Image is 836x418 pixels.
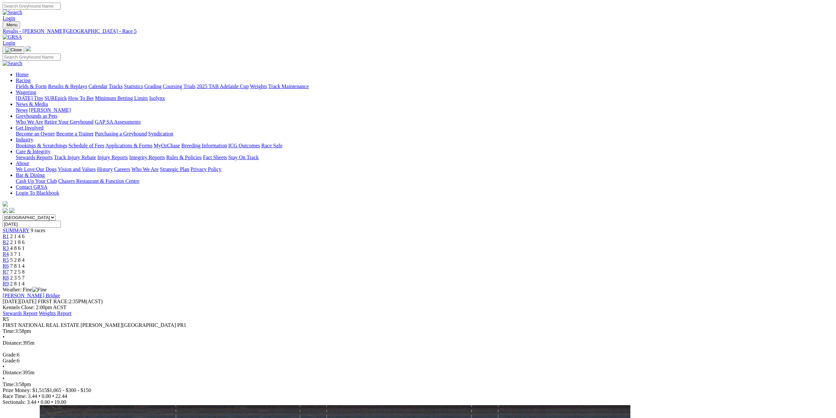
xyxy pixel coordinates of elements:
a: Minimum Betting Limits [95,95,148,101]
span: 7 8 1 4 [10,263,25,269]
a: SUMMARY [3,228,29,233]
div: Get Involved [16,131,833,137]
span: FIRST RACE: [38,299,69,304]
span: Sectionals: [3,399,26,405]
div: 3:58pm [3,328,833,334]
span: Race Time: [3,393,27,399]
span: 22.44 [56,393,67,399]
a: Syndication [148,131,173,136]
a: R7 [3,269,9,275]
a: Weights [250,84,267,89]
a: History [97,166,113,172]
span: • [38,393,40,399]
a: Breeding Information [181,143,227,148]
span: • [51,399,53,405]
a: Stay On Track [228,155,259,160]
a: How To Bet [68,95,94,101]
button: Toggle navigation [3,46,24,54]
a: Purchasing a Greyhound [95,131,147,136]
a: News & Media [16,101,48,107]
a: Become an Owner [16,131,55,136]
a: [DATE] Tips [16,95,43,101]
a: R6 [3,263,9,269]
div: 6 [3,358,833,364]
span: R3 [3,245,9,251]
a: Become a Trainer [56,131,94,136]
a: Fields & Form [16,84,47,89]
span: • [3,334,5,340]
span: Time: [3,328,15,334]
span: 2 1 8 6 [10,239,25,245]
a: Trials [183,84,195,89]
a: Privacy Policy [191,166,221,172]
span: • [52,393,54,399]
a: ICG Outcomes [228,143,260,148]
a: Calendar [88,84,107,89]
a: R8 [3,275,9,281]
a: Login [3,40,15,46]
a: R4 [3,251,9,257]
a: Rules & Policies [166,155,202,160]
a: SUREpick [44,95,67,101]
span: 2 1 4 6 [10,234,25,239]
a: About [16,160,29,166]
span: Distance: [3,370,22,375]
a: Care & Integrity [16,149,51,154]
div: 6 [3,352,833,358]
a: Vision and Values [58,166,96,172]
img: Search [3,61,22,66]
a: Coursing [163,84,182,89]
a: Retire Your Greyhound [44,119,94,125]
span: Distance: [3,340,22,346]
span: 0.00 [42,393,51,399]
span: 3 7 1 [10,251,21,257]
a: Injury Reports [97,155,128,160]
span: Weather: Fine [3,287,47,292]
span: 0.00 [41,399,50,405]
img: Close [5,47,22,53]
div: FIRST NATIONAL REAL ESTATE [PERSON_NAME][GEOGRAPHIC_DATA] PR1 [3,322,833,328]
a: Stewards Reports [16,155,53,160]
div: Racing [16,84,833,89]
span: R5 [3,257,9,263]
img: twitter.svg [9,208,14,213]
div: 395m [3,370,833,376]
input: Select date [3,221,61,228]
span: 3.44 [28,393,37,399]
a: Track Injury Rebate [54,155,96,160]
input: Search [3,3,61,10]
a: MyOzChase [154,143,180,148]
a: Wagering [16,89,36,95]
span: 7 2 5 8 [10,269,25,275]
span: [DATE] [3,299,20,304]
a: Bookings & Scratchings [16,143,67,148]
a: R2 [3,239,9,245]
span: • [3,376,5,381]
a: Chasers Restaurant & Function Centre [58,178,139,184]
a: Race Safe [261,143,282,148]
span: Grade: [3,352,17,357]
img: GRSA [3,34,22,40]
a: Cash Up Your Club [16,178,57,184]
div: Wagering [16,95,833,101]
a: Greyhounds as Pets [16,113,57,119]
a: Bar & Dining [16,172,45,178]
span: $1,065 - $300 - $150 [47,387,91,393]
span: [DATE] [3,299,36,304]
img: Search [3,10,22,15]
span: 19.00 [54,399,66,405]
span: • [3,364,5,369]
a: Results - [PERSON_NAME][GEOGRAPHIC_DATA] - Race 5 [3,28,833,34]
a: Racing [16,78,31,83]
a: News [16,107,28,113]
input: Search [3,54,61,61]
span: 2 8 1 4 [10,281,25,286]
a: R9 [3,281,9,286]
div: Greyhounds as Pets [16,119,833,125]
button: Toggle navigation [3,21,20,28]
